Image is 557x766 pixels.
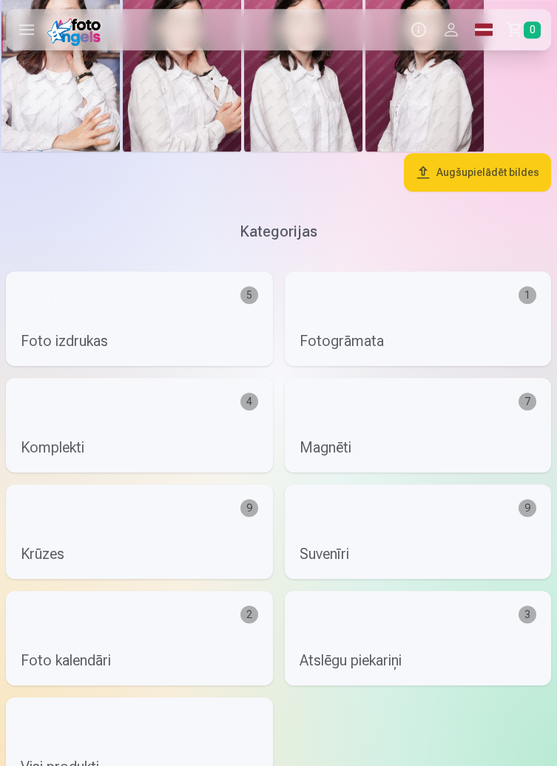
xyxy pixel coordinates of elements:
[524,21,541,38] span: 0
[6,378,273,472] a: Komplekti4
[519,393,536,410] div: 7
[6,271,273,366] a: Foto izdrukas5
[6,484,273,579] a: Krūzes9
[519,286,536,304] div: 1
[285,378,552,472] a: Magnēti7
[6,591,273,685] a: Foto kalendāri2
[6,221,551,242] h3: Kategorijas
[500,9,551,50] a: Grozs0
[285,271,552,366] a: Fotogrāmata1
[402,9,435,50] button: Info
[435,9,467,50] button: Profils
[240,393,258,410] div: 4
[240,606,258,623] div: 2
[47,13,106,46] img: /fa1
[404,153,551,191] button: Augšupielādēt bildes
[240,286,258,304] div: 5
[519,499,536,517] div: 9
[240,499,258,517] div: 9
[467,9,500,50] a: Global
[285,591,552,685] a: Atslēgu piekariņi3
[519,606,536,623] div: 3
[285,484,552,579] a: Suvenīri9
